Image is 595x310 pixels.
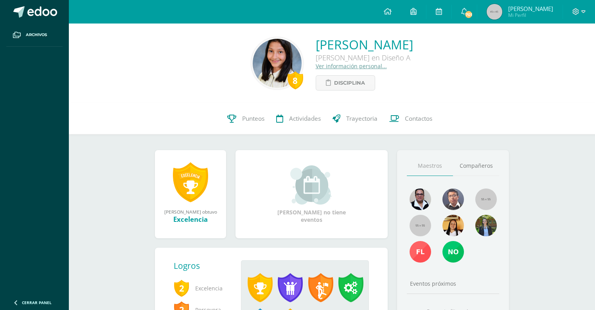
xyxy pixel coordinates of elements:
[407,280,499,287] div: Eventos próximos
[407,156,453,176] a: Maestros
[410,241,431,263] img: 57c4e928f643661f27a38ec3fbef529c.png
[464,10,473,19] span: 701
[22,300,52,305] span: Cerrar panel
[316,62,387,70] a: Ver información personal...
[475,189,497,210] img: 55x55
[174,260,235,271] div: Logros
[6,24,63,47] a: Archivos
[508,12,553,18] span: Mi Perfil
[410,215,431,236] img: 55x55
[290,165,333,205] img: event_small.png
[270,103,327,134] a: Actividades
[442,215,464,236] img: 46f6fa15264c5e69646c4d280a212a31.png
[163,215,218,224] div: Excelencia
[289,114,321,123] span: Actividades
[221,103,270,134] a: Punteos
[316,75,375,91] a: Disciplina
[273,165,351,223] div: [PERSON_NAME] no tiene eventos
[453,156,499,176] a: Compañeros
[410,189,431,210] img: e41c3894aaf89bb740a7d8c448248d63.png
[242,114,264,123] span: Punteos
[288,71,303,89] div: 8
[253,39,302,88] img: 43deb882999aed107e3ba46335a5b355.png
[346,114,377,123] span: Trayectoria
[163,208,218,215] div: [PERSON_NAME] obtuvo
[405,114,432,123] span: Contactos
[442,241,464,263] img: 7e5ce3178e263c1de2a2f09ff2bb6eb7.png
[508,5,553,13] span: [PERSON_NAME]
[174,279,189,297] span: 2
[487,4,502,20] img: 45x45
[475,215,497,236] img: 7d61841bcfb191287f003a87f3c9ee53.png
[26,32,47,38] span: Archivos
[383,103,438,134] a: Contactos
[174,277,228,299] span: Excelencia
[442,189,464,210] img: bf3cc4379d1deeebe871fe3ba6f72a08.png
[327,103,383,134] a: Trayectoria
[334,76,365,90] span: Disciplina
[316,53,413,62] div: [PERSON_NAME] en Diseño A
[316,36,413,53] a: [PERSON_NAME]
